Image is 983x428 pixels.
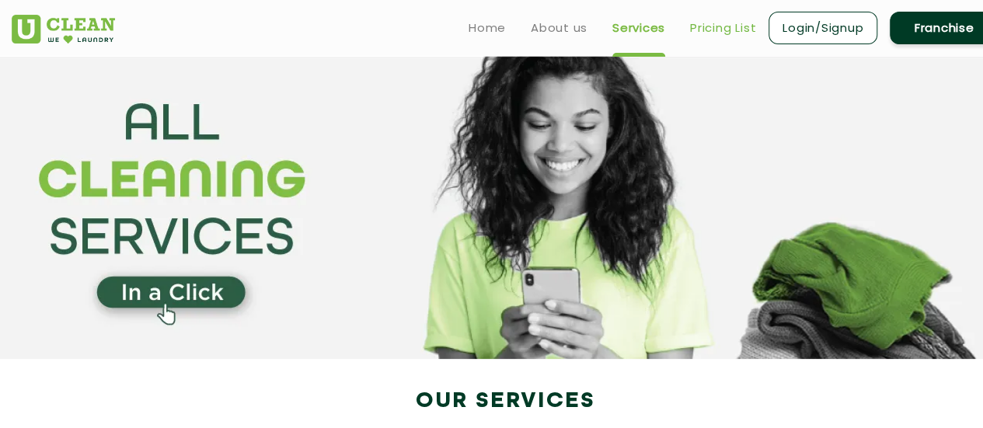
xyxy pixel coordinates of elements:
[612,19,665,37] a: Services
[12,15,115,43] img: UClean Laundry and Dry Cleaning
[690,19,756,37] a: Pricing List
[469,19,506,37] a: Home
[769,12,877,44] a: Login/Signup
[531,19,587,37] a: About us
